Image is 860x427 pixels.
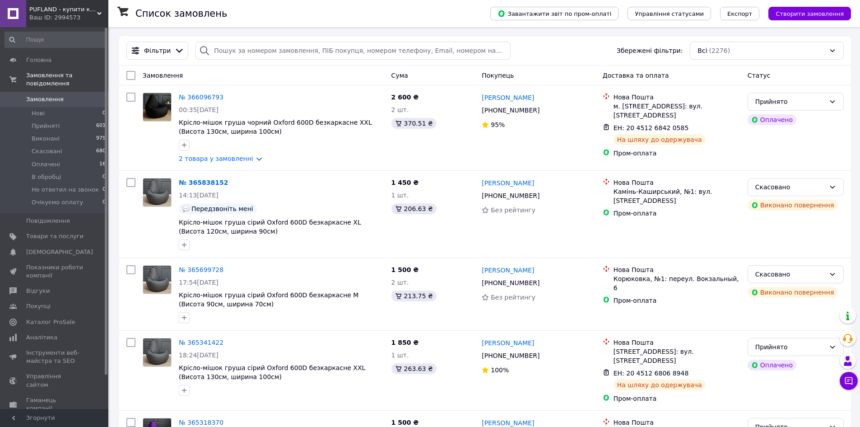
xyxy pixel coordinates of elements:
div: 263.63 ₴ [391,363,437,374]
h1: Список замовлень [135,8,227,19]
button: Завантажити звіт по пром-оплаті [490,7,618,20]
span: PUFLAND - купити крісло-мішок від виробника, гарантія якості [29,5,97,14]
span: Передзвоніть мені [191,205,253,212]
a: Крісло-мішок груша сірий Oxford 600D безкаркасне XL (Висота 120см, ширина 90см) [179,219,361,235]
span: Доставка та оплата [603,72,669,79]
img: Фото товару [143,266,171,294]
span: Оплачені [32,160,60,169]
span: 0 [102,198,106,206]
div: Нова Пошта [614,265,740,274]
span: 18:24[DATE] [179,352,218,359]
div: м. [STREET_ADDRESS]: вул. [STREET_ADDRESS] [614,102,740,120]
button: Чат з покупцем [840,372,858,390]
span: 1 шт. [391,192,409,199]
div: [STREET_ADDRESS]: вул. [STREET_ADDRESS] [614,347,740,365]
a: № 365838152 [179,179,228,186]
a: № 366096793 [179,94,223,101]
div: Скасовано [755,182,825,192]
span: Покупець [482,72,514,79]
span: ЕН: 20 4512 6806 8948 [614,370,689,377]
span: Повідомлення [26,217,70,225]
div: 213.75 ₴ [391,291,437,301]
a: Фото товару [143,338,172,367]
span: Замовлення [143,72,183,79]
div: Скасовано [755,269,825,279]
span: Створити замовлення [776,10,844,17]
span: Каталог ProSale [26,318,75,326]
span: 1 450 ₴ [391,179,419,186]
a: 2 товара у замовленні [179,155,253,162]
span: Інструменти веб-майстра та SEO [26,349,84,365]
span: (2276) [709,47,730,54]
button: Експорт [720,7,760,20]
span: Товари та послуги [26,232,84,240]
div: Нова Пошта [614,338,740,347]
div: Нова Пошта [614,178,740,187]
div: Оплачено [748,114,796,125]
span: 680 [96,147,106,155]
a: Створити замовлення [759,9,851,17]
span: Статус [748,72,771,79]
span: Головна [26,56,51,64]
span: Показники роботи компанії [26,263,84,280]
span: 601 [96,122,106,130]
span: Без рейтингу [491,206,535,214]
span: Покупці [26,302,51,310]
span: Cума [391,72,408,79]
div: [PHONE_NUMBER] [480,189,541,202]
span: 979 [96,135,106,143]
a: [PERSON_NAME] [482,266,534,275]
span: 2 шт. [391,106,409,113]
span: 1 500 ₴ [391,266,419,273]
span: ЕН: 20 4512 6842 0585 [614,124,689,131]
span: Скасовані [32,147,62,155]
span: Завантажити звіт по пром-оплаті [497,9,611,18]
span: Управління статусами [635,10,704,17]
img: :speech_balloon: [182,205,190,212]
span: 0 [102,173,106,181]
span: Фільтри [144,46,171,55]
span: 14:13[DATE] [179,192,218,199]
div: Оплачено [748,360,796,371]
span: В обробці [32,173,61,181]
a: Крісло-мішок груша сірий Oxford 600D безкаркасне M (Висота 90см, ширина 70см) [179,291,358,308]
span: Замовлення [26,95,64,103]
span: Замовлення та повідомлення [26,71,108,88]
span: [DEMOGRAPHIC_DATA] [26,248,93,256]
span: 17:54[DATE] [179,279,218,286]
div: Корюковка, №1: переул. Вокзальный, 6 [614,274,740,292]
span: Збережені фільтри: [617,46,683,55]
span: Нові [32,109,45,117]
div: Прийнято [755,97,825,107]
div: Нова Пошта [614,93,740,102]
a: № 365341422 [179,339,223,346]
div: 206.63 ₴ [391,203,437,214]
span: Виконані [32,135,60,143]
a: Фото товару [143,265,172,294]
div: Пром-оплата [614,394,740,403]
span: 100% [491,366,509,374]
a: Крісло-мішок груша сірий Oxford 600D безкаркасне XXL (Висота 130см, ширина 100см) [179,364,365,380]
div: На шляху до одержувача [614,134,706,145]
div: Виконано повернення [748,287,838,298]
span: Гаманець компанії [26,396,84,413]
span: Аналітика [26,333,57,342]
a: № 365699728 [179,266,223,273]
div: [PHONE_NUMBER] [480,349,541,362]
span: 1 850 ₴ [391,339,419,346]
span: 0 [102,186,106,194]
a: Крісло-мішок груша чорний Oxford 600D безкаркасне XXL (Висота 130см, ширина 100см) [179,119,372,135]
div: [PHONE_NUMBER] [480,277,541,289]
span: 1 500 ₴ [391,419,419,426]
div: На шляху до одержувача [614,380,706,390]
div: Пром-оплата [614,209,740,218]
a: Фото товару [143,178,172,207]
span: Прийняті [32,122,60,130]
input: Пошук [5,32,107,48]
div: Камінь-Каширський, №1: вул. [STREET_ADDRESS] [614,187,740,205]
img: Фото товару [143,338,171,366]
